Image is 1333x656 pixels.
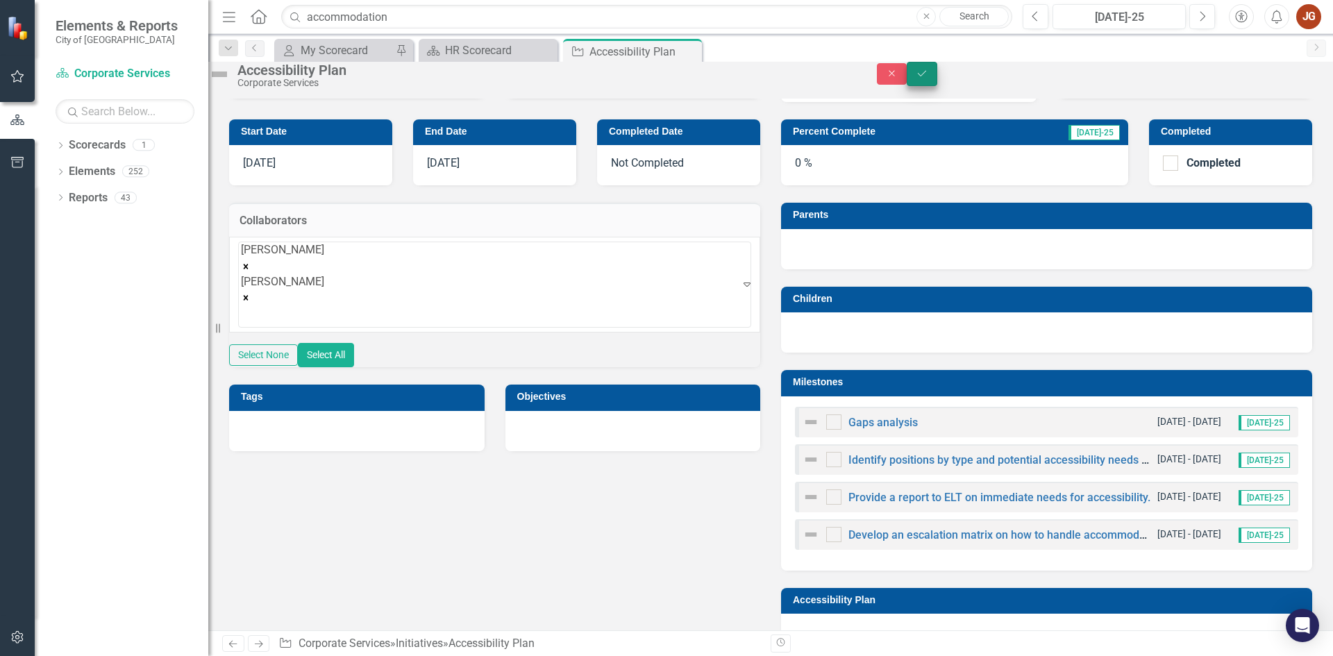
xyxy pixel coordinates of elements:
a: Elements [69,164,115,180]
h3: Percent Complete [793,126,994,137]
a: Corporate Services [299,637,390,650]
span: [DATE] [427,156,460,169]
span: [DATE] [243,156,276,169]
div: Accessibility Plan [237,62,849,78]
button: [DATE]-25 [1053,4,1186,29]
div: 0 % [781,145,1128,185]
a: Scorecards [69,137,126,153]
div: [PERSON_NAME] [241,274,324,290]
img: Not Defined [803,526,819,543]
input: Search Below... [56,99,194,124]
span: [DATE]-25 [1239,453,1290,468]
img: ClearPoint Strategy [7,15,31,40]
span: Elements & Reports [56,17,178,34]
div: » » [278,636,760,652]
button: Select All [298,343,354,367]
h3: Objectives [517,392,754,402]
div: 1 [133,140,155,151]
div: Not Completed [597,145,760,185]
a: My Scorecard [278,42,392,59]
a: Develop an escalation matrix on how to handle accommodations [848,528,1170,541]
div: Remove Erin Mackay [241,290,324,306]
h3: Milestones [793,377,1305,387]
div: [DATE]-25 [1057,9,1181,26]
div: Accessibility Plan [589,43,698,60]
span: [DATE]-25 [1239,415,1290,430]
h3: Completed [1161,126,1305,137]
h3: Children [793,294,1305,304]
div: My Scorecard [301,42,392,59]
small: [DATE] - [DATE] [1157,528,1221,541]
div: [PERSON_NAME] [241,242,324,258]
small: City of [GEOGRAPHIC_DATA] [56,34,178,45]
a: Initiatives [396,637,443,650]
span: [DATE]-25 [1239,490,1290,505]
img: Not Defined [803,489,819,505]
h3: Collaborators [240,215,750,227]
a: Gaps analysis [848,416,918,429]
div: Remove Celia Beaudry [241,258,324,274]
div: Corporate Services [237,78,849,88]
a: Corporate Services [56,66,194,82]
h3: End Date [425,126,569,137]
div: 252 [122,166,149,178]
img: Not Defined [208,63,230,85]
a: Search [939,7,1009,26]
a: Reports [69,190,108,206]
button: JG [1296,4,1321,29]
div: Accessibility Plan [448,637,535,650]
h3: Tags [241,392,478,402]
img: Not Defined [803,414,819,430]
div: Open Intercom Messenger [1286,609,1319,642]
small: [DATE] - [DATE] [1157,453,1221,466]
h3: Start Date [241,126,385,137]
div: HR Scorecard [445,42,554,59]
small: [DATE] - [DATE] [1157,490,1221,503]
span: [DATE]-25 [1068,125,1120,140]
input: Search ClearPoint... [281,5,1012,29]
small: [DATE] - [DATE] [1157,415,1221,428]
button: Select None [229,344,298,366]
a: Provide a report to ELT on immediate needs for accessibility. [848,491,1150,504]
span: [DATE]-25 [1239,528,1290,543]
h3: Completed Date [609,126,753,137]
img: Not Defined [803,451,819,468]
div: 43 [115,192,137,203]
a: HR Scorecard [422,42,554,59]
h3: Accessibility Plan [793,595,1305,605]
h3: Parents [793,210,1305,220]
